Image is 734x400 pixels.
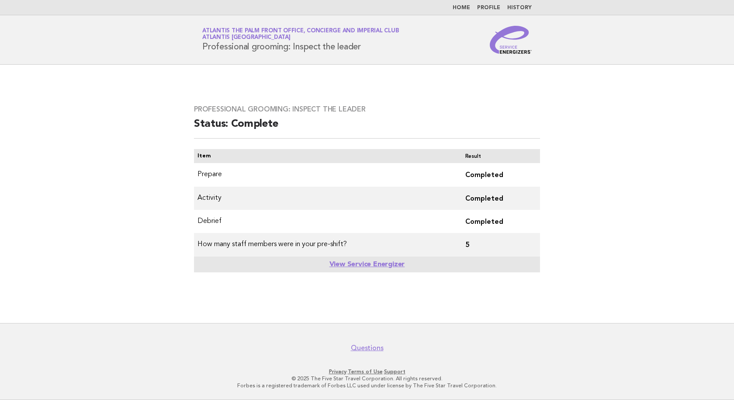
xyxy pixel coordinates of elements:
a: Privacy [329,369,346,375]
img: Service Energizers [490,26,532,54]
td: How many staff members were in your pre-shift? [194,233,458,256]
h2: Status: Complete [194,117,540,139]
td: 5 [458,233,540,256]
td: Completed [458,210,540,233]
a: Questions [351,344,384,352]
a: Terms of Use [348,369,383,375]
a: Profile [477,5,500,10]
th: Result [458,149,540,163]
th: Item [194,149,458,163]
p: · · [100,368,634,375]
p: © 2025 The Five Star Travel Corporation. All rights reserved. [100,375,634,382]
td: Activity [194,187,458,210]
a: History [507,5,532,10]
a: Home [453,5,470,10]
span: Atlantis [GEOGRAPHIC_DATA] [202,35,291,41]
a: Atlantis The Palm Front Office, Concierge and Imperial ClubAtlantis [GEOGRAPHIC_DATA] [202,28,399,40]
td: Debrief [194,210,458,233]
h3: Professional grooming: Inspect the leader [194,105,540,114]
td: Prepare [194,163,458,186]
h1: Professional grooming: Inspect the leader [202,28,399,51]
a: Support [384,369,405,375]
a: View Service Energizer [329,261,405,268]
p: Forbes is a registered trademark of Forbes LLC used under license by The Five Star Travel Corpora... [100,382,634,389]
td: Completed [458,163,540,186]
td: Completed [458,187,540,210]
